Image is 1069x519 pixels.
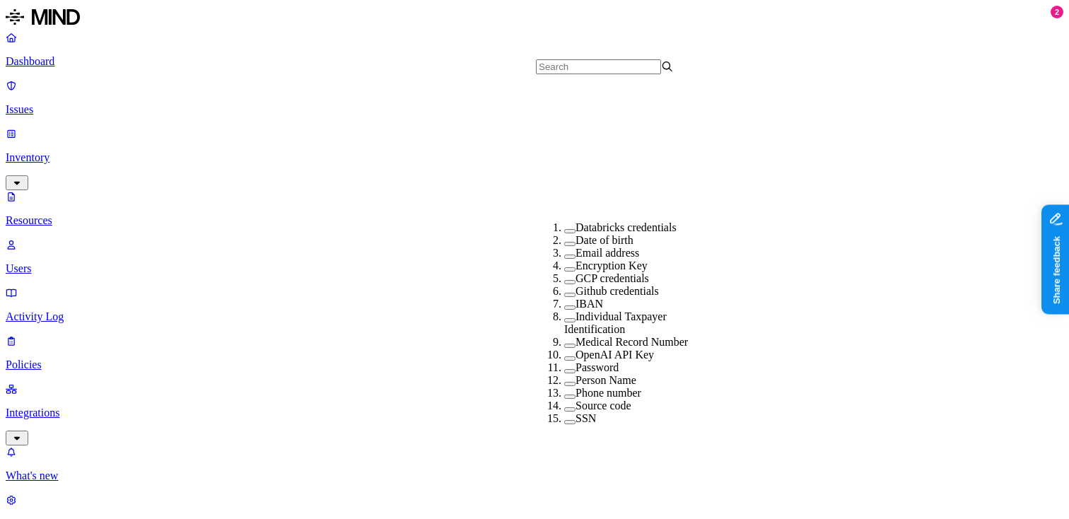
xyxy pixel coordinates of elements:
[6,55,1063,68] p: Dashboard
[576,336,688,348] label: Medical Record Number
[6,286,1063,323] a: Activity Log
[6,6,1063,31] a: MIND
[6,79,1063,116] a: Issues
[576,387,641,399] label: Phone number
[6,407,1063,419] p: Integrations
[6,6,80,28] img: MIND
[576,361,619,373] label: Password
[6,445,1063,482] a: What's new
[576,272,649,284] label: GCP credentials
[6,127,1063,188] a: Inventory
[6,31,1063,68] a: Dashboard
[6,151,1063,164] p: Inventory
[576,234,633,246] label: Date of birth
[564,310,667,335] label: Individual Taxpayer Identification
[6,190,1063,227] a: Resources
[576,259,648,272] label: Encryption Key
[576,247,639,259] label: Email address
[576,221,677,233] label: Databricks credentials
[576,400,631,412] label: Source code
[536,59,661,74] input: Search
[6,262,1063,275] p: Users
[1051,6,1063,18] div: 2
[6,238,1063,275] a: Users
[6,310,1063,323] p: Activity Log
[576,285,659,297] label: Github credentials
[6,214,1063,227] p: Resources
[6,470,1063,482] p: What's new
[6,383,1063,443] a: Integrations
[6,334,1063,371] a: Policies
[576,412,596,424] label: SSN
[576,374,636,386] label: Person Name
[576,349,654,361] label: OpenAI API Key
[576,298,603,310] label: IBAN
[6,358,1063,371] p: Policies
[6,103,1063,116] p: Issues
